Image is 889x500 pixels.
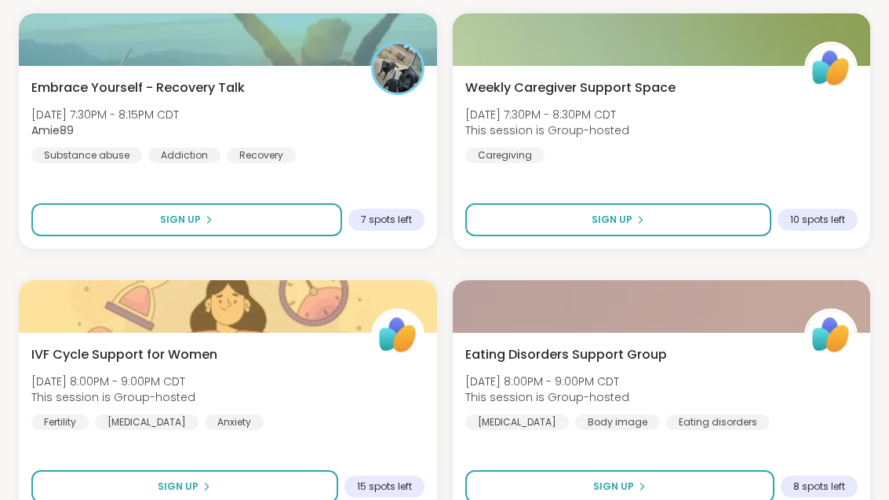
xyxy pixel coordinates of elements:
[357,480,412,493] span: 15 spots left
[31,78,245,97] span: Embrace Yourself - Recovery Talk
[31,107,179,122] span: [DATE] 7:30PM - 8:15PM CDT
[148,148,220,163] div: Addiction
[465,148,545,163] div: Caregiving
[465,203,772,236] button: Sign Up
[465,374,629,389] span: [DATE] 8:00PM - 9:00PM CDT
[95,414,199,430] div: [MEDICAL_DATA]
[158,480,199,494] span: Sign Up
[465,414,569,430] div: [MEDICAL_DATA]
[592,213,632,227] span: Sign Up
[465,345,667,364] span: Eating Disorders Support Group
[31,374,195,389] span: [DATE] 8:00PM - 9:00PM CDT
[593,480,634,494] span: Sign Up
[790,214,845,226] span: 10 spots left
[575,414,660,430] div: Body image
[465,78,676,97] span: Weekly Caregiver Support Space
[373,311,422,359] img: ShareWell
[793,480,845,493] span: 8 spots left
[361,214,412,226] span: 7 spots left
[666,414,770,430] div: Eating disorders
[31,389,195,405] span: This session is Group-hosted
[807,44,855,93] img: ShareWell
[31,203,342,236] button: Sign Up
[160,213,201,227] span: Sign Up
[465,389,629,405] span: This session is Group-hosted
[373,44,422,93] img: Amie89
[807,311,855,359] img: ShareWell
[31,414,89,430] div: Fertility
[31,122,74,138] b: Amie89
[465,122,629,138] span: This session is Group-hosted
[205,414,264,430] div: Anxiety
[31,148,142,163] div: Substance abuse
[227,148,296,163] div: Recovery
[31,345,217,364] span: IVF Cycle Support for Women
[465,107,629,122] span: [DATE] 7:30PM - 8:30PM CDT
